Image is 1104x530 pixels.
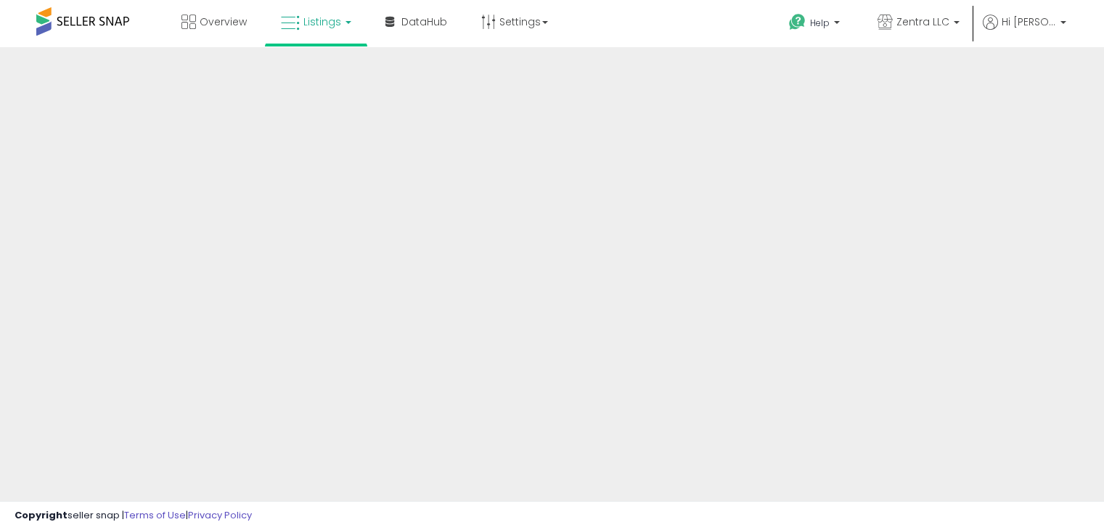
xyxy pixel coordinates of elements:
span: Listings [303,15,341,29]
div: seller snap | | [15,509,252,523]
a: Terms of Use [124,508,186,522]
span: Hi [PERSON_NAME] [1002,15,1056,29]
span: Zentra LLC [896,15,949,29]
a: Privacy Policy [188,508,252,522]
strong: Copyright [15,508,68,522]
i: Get Help [788,13,806,31]
span: Overview [200,15,247,29]
a: Help [777,2,854,47]
span: Help [810,17,830,29]
a: Hi [PERSON_NAME] [983,15,1066,47]
span: DataHub [401,15,447,29]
